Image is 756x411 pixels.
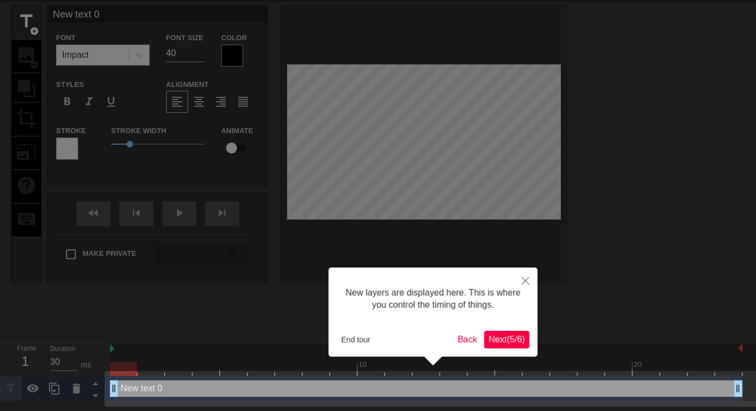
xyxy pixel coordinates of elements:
[513,267,537,293] button: Close
[484,331,529,348] button: Next
[488,335,525,344] span: Next ( 5 / 6 )
[336,276,529,322] div: New layers are displayed here. This is where you control the timing of things.
[336,331,374,348] button: End tour
[453,331,482,348] button: Back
